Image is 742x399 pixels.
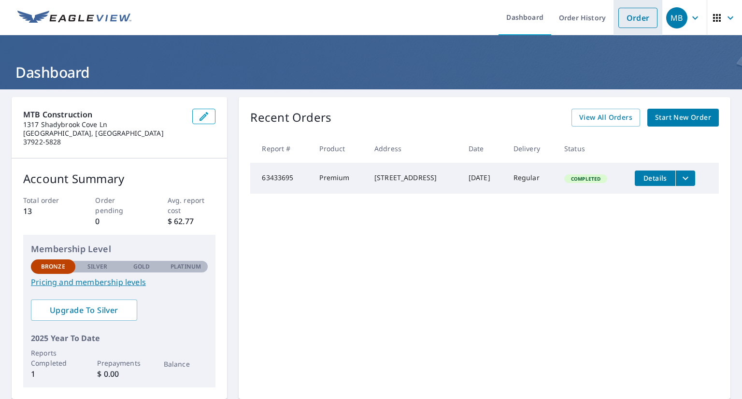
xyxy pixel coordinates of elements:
[641,173,670,183] span: Details
[23,170,215,187] p: Account Summary
[23,109,185,120] p: MTB Construction
[133,262,150,271] p: Gold
[374,173,453,183] div: [STREET_ADDRESS]
[23,205,71,217] p: 13
[12,62,730,82] h1: Dashboard
[97,358,142,368] p: Prepayments
[31,348,75,368] p: Reports Completed
[31,368,75,380] p: 1
[17,11,131,25] img: EV Logo
[31,276,208,288] a: Pricing and membership levels
[87,262,108,271] p: Silver
[168,195,216,215] p: Avg. report cost
[250,109,331,127] p: Recent Orders
[250,134,312,163] th: Report #
[39,305,129,315] span: Upgrade To Silver
[312,163,367,194] td: Premium
[618,8,657,28] a: Order
[168,215,216,227] p: $ 62.77
[164,359,208,369] p: Balance
[250,163,312,194] td: 63433695
[95,195,143,215] p: Order pending
[506,134,556,163] th: Delivery
[23,195,71,205] p: Total order
[461,134,506,163] th: Date
[506,163,556,194] td: Regular
[461,163,506,194] td: [DATE]
[571,109,640,127] a: View All Orders
[97,368,142,380] p: $ 0.00
[23,129,185,146] p: [GEOGRAPHIC_DATA], [GEOGRAPHIC_DATA] 37922-5828
[556,134,628,163] th: Status
[41,262,65,271] p: Bronze
[647,109,719,127] a: Start New Order
[31,242,208,256] p: Membership Level
[635,171,675,186] button: detailsBtn-63433695
[171,262,201,271] p: Platinum
[675,171,695,186] button: filesDropdownBtn-63433695
[579,112,632,124] span: View All Orders
[23,120,185,129] p: 1317 Shadybrook Cove Ln
[95,215,143,227] p: 0
[31,332,208,344] p: 2025 Year To Date
[312,134,367,163] th: Product
[655,112,711,124] span: Start New Order
[31,299,137,321] a: Upgrade To Silver
[367,134,461,163] th: Address
[666,7,687,28] div: MB
[565,175,606,182] span: Completed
